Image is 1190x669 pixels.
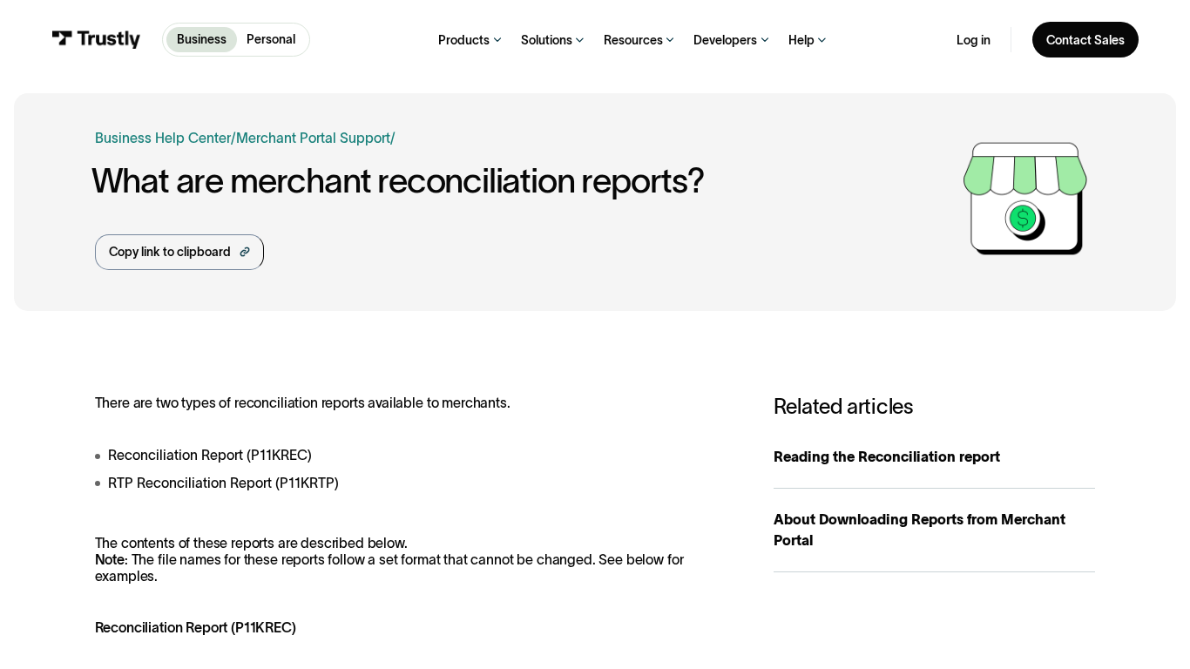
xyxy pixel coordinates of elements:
[1032,22,1139,58] a: Contact Sales
[95,473,739,494] li: RTP Reconciliation Report (P11KRTP)
[438,32,490,48] div: Products
[95,620,296,635] strong: Reconciliation Report (P11KREC)
[247,30,295,49] p: Personal
[521,32,572,48] div: Solutions
[693,32,757,48] div: Developers
[390,128,396,149] div: /
[109,243,231,261] div: Copy link to clipboard
[236,131,390,145] a: Merchant Portal Support
[95,128,231,149] a: Business Help Center
[95,234,265,270] a: Copy link to clipboard
[177,30,227,49] p: Business
[231,128,236,149] div: /
[774,395,1096,420] h3: Related articles
[774,510,1096,551] div: About Downloading Reports from Merchant Portal
[95,552,125,567] strong: Note
[95,535,739,585] p: The contents of these reports are described below. : The file names for these reports follow a se...
[774,447,1096,468] div: Reading the Reconciliation report
[1046,32,1125,48] div: Contact Sales
[95,395,739,411] p: There are two types of reconciliation reports available to merchants.
[237,27,307,52] a: Personal
[957,32,991,48] a: Log in
[91,162,957,200] h1: What are merchant reconciliation reports?
[774,426,1096,489] a: Reading the Reconciliation report
[166,27,237,52] a: Business
[788,32,815,48] div: Help
[604,32,663,48] div: Resources
[774,489,1096,572] a: About Downloading Reports from Merchant Portal
[51,30,141,50] img: Trustly Logo
[95,445,739,466] li: Reconciliation Report (P11KREC)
